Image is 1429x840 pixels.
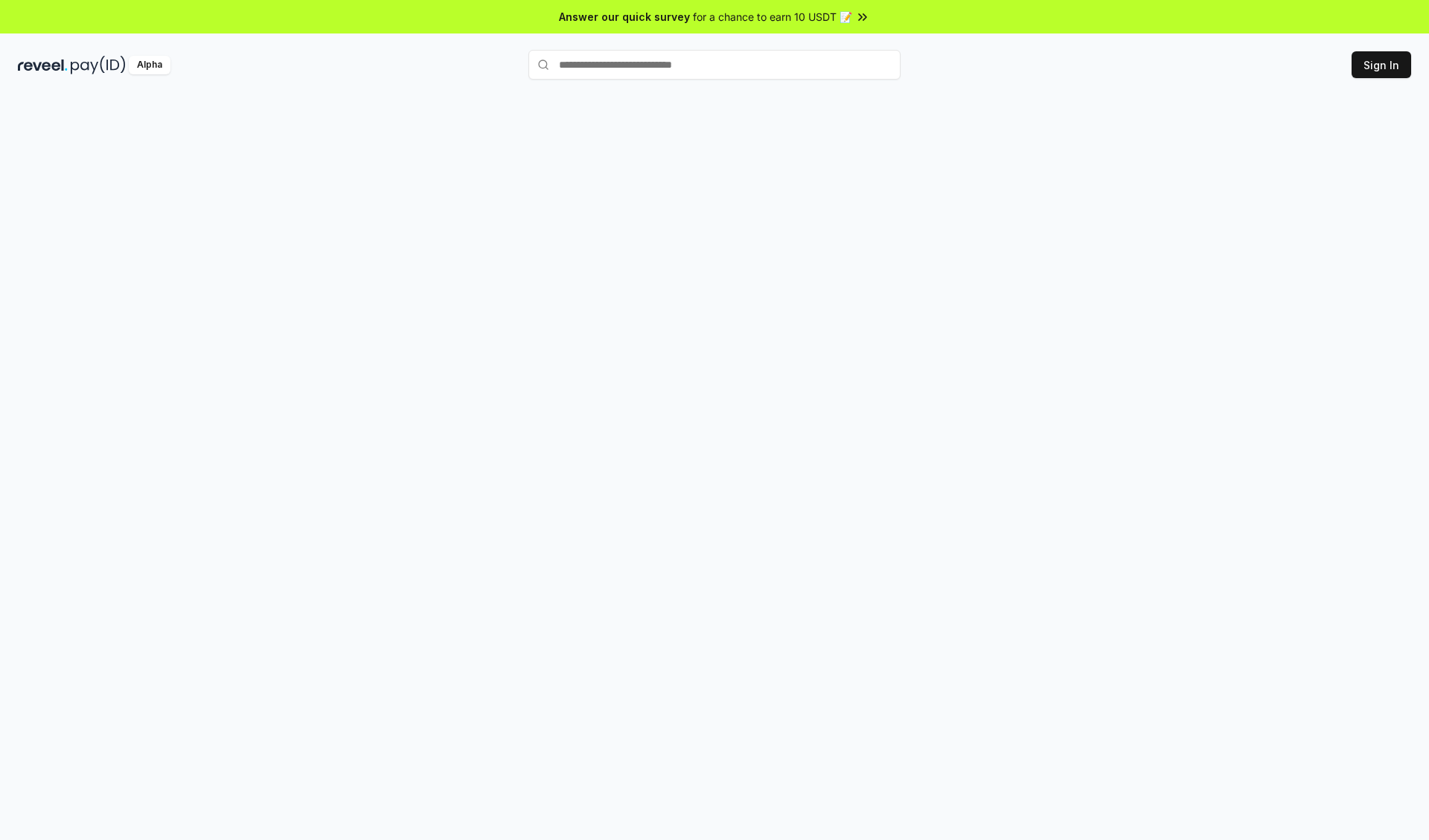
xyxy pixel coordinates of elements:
span: Answer our quick survey [559,9,690,25]
img: reveel_dark [18,56,68,74]
button: Sign In [1352,51,1411,78]
span: for a chance to earn 10 USDT 📝 [693,9,852,25]
img: pay_id [71,56,126,74]
div: Alpha [129,56,170,74]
